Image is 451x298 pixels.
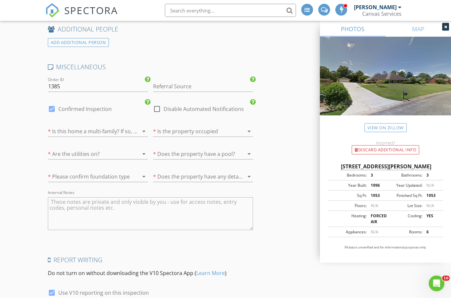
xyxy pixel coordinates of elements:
div: Canvas Services [362,11,402,17]
div: Discard Additional info [352,145,419,155]
i: arrow_drop_down [140,128,148,136]
a: PHOTOS [320,21,385,37]
div: Finished Sq Ft: [385,193,422,199]
i: arrow_drop_down [245,128,253,136]
h4: ADDITIONAL PEOPLE [48,25,253,34]
a: Learn More [196,270,225,277]
i: arrow_drop_down [245,173,253,181]
div: Incorrect? [320,140,451,145]
div: Cooling: [385,213,422,225]
span: SPECTORA [64,3,118,17]
img: streetview [320,37,451,131]
div: 1953 [367,193,385,199]
input: Referral Source [153,81,253,92]
div: Year Built: [330,182,367,188]
div: Lot Size: [385,203,422,209]
div: 6 [422,229,441,235]
i: arrow_drop_down [245,150,253,158]
a: SPECTORA [45,9,118,23]
div: 3 [422,172,441,178]
h4: Report Writing [48,256,253,265]
img: The Best Home Inspection Software - Spectora [45,3,60,18]
div: YES [422,213,441,225]
div: Year Updated: [385,182,422,188]
div: FORCED AIR [367,213,385,225]
div: Bedrooms: [330,172,367,178]
span: N/A [426,203,434,208]
p: All data is unverified and for informational purposes only. [328,245,443,250]
a: View on Zillow [364,123,407,132]
div: 1996 [367,182,385,188]
div: ADD ADDITIONAL PERSON [48,38,109,47]
span: N/A [371,229,378,235]
textarea: Internal Notes [48,198,253,230]
div: 1953 [422,193,441,199]
div: [PERSON_NAME] [354,4,397,11]
label: Confirmed Inspection [58,106,112,113]
h4: MISCELLANEOUS [48,63,253,72]
span: N/A [426,182,434,188]
i: arrow_drop_down [140,150,148,158]
label: Use V10 reporting on this inspection [58,290,149,296]
i: arrow_drop_down [140,173,148,181]
div: Rooms: [385,229,422,235]
div: Bathrooms: [385,172,422,178]
input: Search everything... [165,4,296,17]
div: Heating: [330,213,367,225]
iframe: Intercom live chat [429,276,444,291]
label: Disable Automated Notifications [164,106,244,113]
div: Appliances: [330,229,367,235]
span: N/A [371,203,378,208]
span: 10 [442,276,450,281]
p: Do not turn on without downloading the V10 Spectora App ( ) [48,269,253,277]
div: Floors: [330,203,367,209]
div: 3 [367,172,385,178]
div: Sq Ft: [330,193,367,199]
a: MAP [385,21,451,37]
